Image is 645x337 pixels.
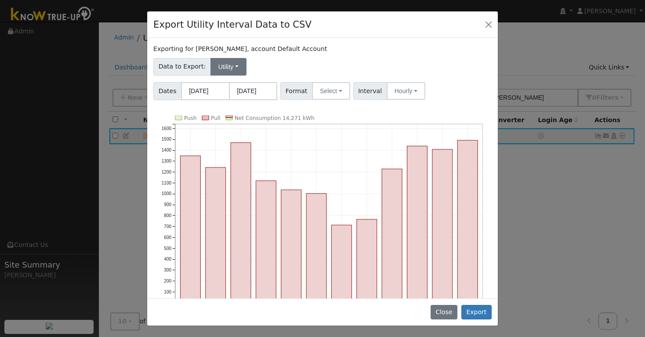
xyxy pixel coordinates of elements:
[211,115,220,121] text: Pull
[281,190,301,303] rect: onclick=""
[162,180,172,185] text: 1100
[235,115,315,121] text: Net Consumption 14,271 kWh
[407,146,428,303] rect: onclick=""
[153,82,181,100] span: Dates
[164,235,171,240] text: 600
[461,305,492,320] button: Export
[306,193,326,303] rect: onclick=""
[164,213,171,218] text: 800
[184,115,197,121] text: Push
[162,159,172,163] text: 1300
[206,167,226,303] rect: onclick=""
[312,82,350,100] button: Select
[162,170,172,174] text: 1200
[458,140,478,303] rect: onclick=""
[164,257,171,261] text: 400
[387,82,425,100] button: Hourly
[256,181,276,303] rect: onclick=""
[164,202,171,207] text: 900
[164,290,171,294] text: 100
[181,156,201,303] rect: onclick=""
[164,268,171,272] text: 300
[353,82,387,100] span: Interval
[162,191,172,196] text: 1000
[162,148,172,152] text: 1400
[162,126,172,130] text: 1600
[153,18,312,32] h4: Export Utility Interval Data to CSV
[164,246,171,250] text: 500
[153,58,211,76] span: Data to Export:
[164,224,171,229] text: 700
[164,279,171,283] text: 200
[482,18,495,30] button: Close
[332,225,352,303] rect: onclick=""
[210,58,246,76] button: Utility
[153,44,327,54] label: Exporting for [PERSON_NAME], account Default Account
[382,169,402,303] rect: onclick=""
[231,142,251,303] rect: onclick=""
[431,305,457,320] button: Close
[357,219,377,303] rect: onclick=""
[280,82,312,100] span: Format
[432,149,453,303] rect: onclick=""
[162,137,172,141] text: 1500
